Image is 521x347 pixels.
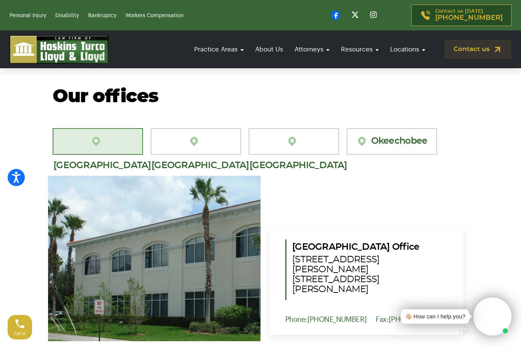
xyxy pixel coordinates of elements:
a: About Us [251,39,287,60]
a: Okeechobee [347,128,437,155]
span: Call us [14,331,26,336]
p: Fax: [376,315,448,323]
img: logo [10,35,109,64]
h2: Our offices [53,87,468,107]
span: [STREET_ADDRESS][PERSON_NAME] [STREET_ADDRESS][PERSON_NAME] [292,255,448,294]
a: [GEOGRAPHIC_DATA] [249,128,339,155]
a: [PHONE_NUMBER] [389,316,448,323]
a: Bankruptcy [88,13,116,18]
img: location [189,136,203,147]
a: Contact us [DATE][PHONE_NUMBER] [411,5,511,26]
img: location [91,136,105,147]
img: PSL Office [48,176,260,341]
a: Resources [337,39,383,60]
a: Workers Compensation [125,13,183,18]
a: Disability [55,13,79,18]
a: Open chat [456,322,472,338]
a: Attorneys [291,39,333,60]
a: [GEOGRAPHIC_DATA][PERSON_NAME] [151,128,241,155]
div: 👋🏼 How can I help you? [405,312,465,321]
a: Practice Areas [190,39,248,60]
img: location [357,136,371,147]
a: Personal Injury [10,13,46,18]
a: [PHONE_NUMBER] [307,316,367,323]
a: Contact us [444,40,511,59]
p: Contact us [DATE] [435,9,503,22]
p: Phone: [285,315,367,323]
span: [PHONE_NUMBER] [435,14,503,22]
h5: [GEOGRAPHIC_DATA] Office [292,239,448,294]
a: [GEOGRAPHIC_DATA][PERSON_NAME] [53,128,143,155]
img: location [287,136,301,147]
a: Locations [386,39,429,60]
